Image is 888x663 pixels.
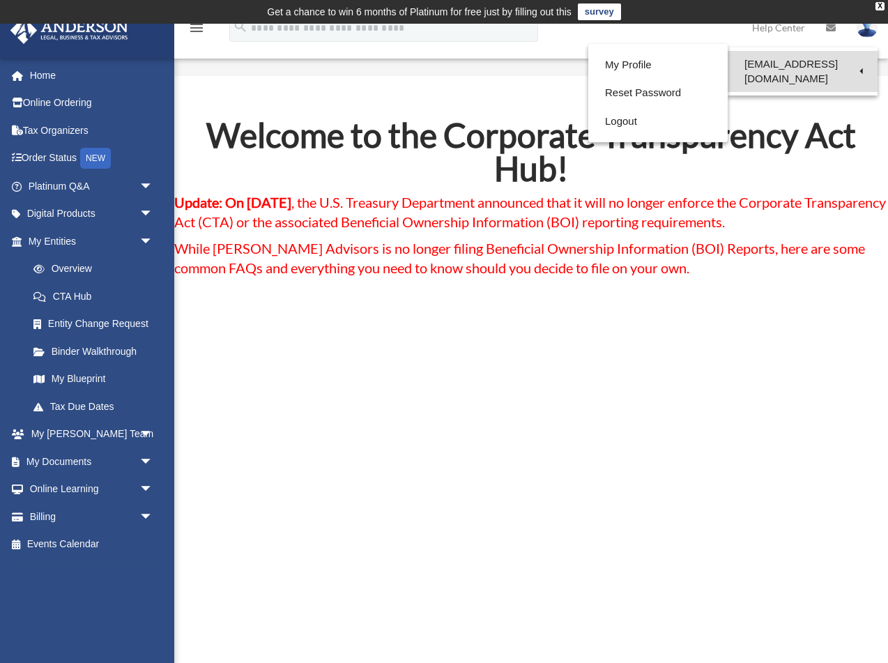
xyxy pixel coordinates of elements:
[139,503,167,531] span: arrow_drop_down
[245,304,816,625] iframe: Corporate Transparency Act Shocker: Treasury Announces Major Updates!
[10,420,174,448] a: My [PERSON_NAME] Teamarrow_drop_down
[578,3,621,20] a: survey
[875,2,885,10] div: close
[10,531,174,558] a: Events Calendar
[174,194,886,230] span: , the U.S. Treasury Department announced that it will no longer enforce the Corporate Transparenc...
[20,365,174,393] a: My Blueprint
[20,393,174,420] a: Tax Due Dates
[20,310,174,338] a: Entity Change Request
[174,240,865,276] span: While [PERSON_NAME] Advisors is no longer filing Beneficial Ownership Information (BOI) Reports, ...
[20,337,174,365] a: Binder Walkthrough
[10,200,174,228] a: Digital Productsarrow_drop_down
[80,148,111,169] div: NEW
[20,282,167,310] a: CTA Hub
[728,51,878,92] a: [EMAIL_ADDRESS][DOMAIN_NAME]
[588,51,728,79] a: My Profile
[139,227,167,256] span: arrow_drop_down
[10,144,174,173] a: Order StatusNEW
[139,420,167,449] span: arrow_drop_down
[10,116,174,144] a: Tax Organizers
[174,194,291,211] strong: Update: On [DATE]
[10,448,174,475] a: My Documentsarrow_drop_down
[188,20,205,36] i: menu
[6,17,132,44] img: Anderson Advisors Platinum Portal
[10,503,174,531] a: Billingarrow_drop_down
[139,172,167,201] span: arrow_drop_down
[10,172,174,200] a: Platinum Q&Aarrow_drop_down
[588,79,728,107] a: Reset Password
[10,61,174,89] a: Home
[139,200,167,229] span: arrow_drop_down
[267,3,572,20] div: Get a chance to win 6 months of Platinum for free just by filling out this
[233,19,248,34] i: search
[10,227,174,255] a: My Entitiesarrow_drop_down
[10,475,174,503] a: Online Learningarrow_drop_down
[174,119,888,192] h2: Welcome to the Corporate Transparency Act Hub!
[188,24,205,36] a: menu
[588,107,728,136] a: Logout
[10,89,174,117] a: Online Ordering
[20,255,174,283] a: Overview
[139,448,167,476] span: arrow_drop_down
[139,475,167,504] span: arrow_drop_down
[857,17,878,38] img: User Pic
